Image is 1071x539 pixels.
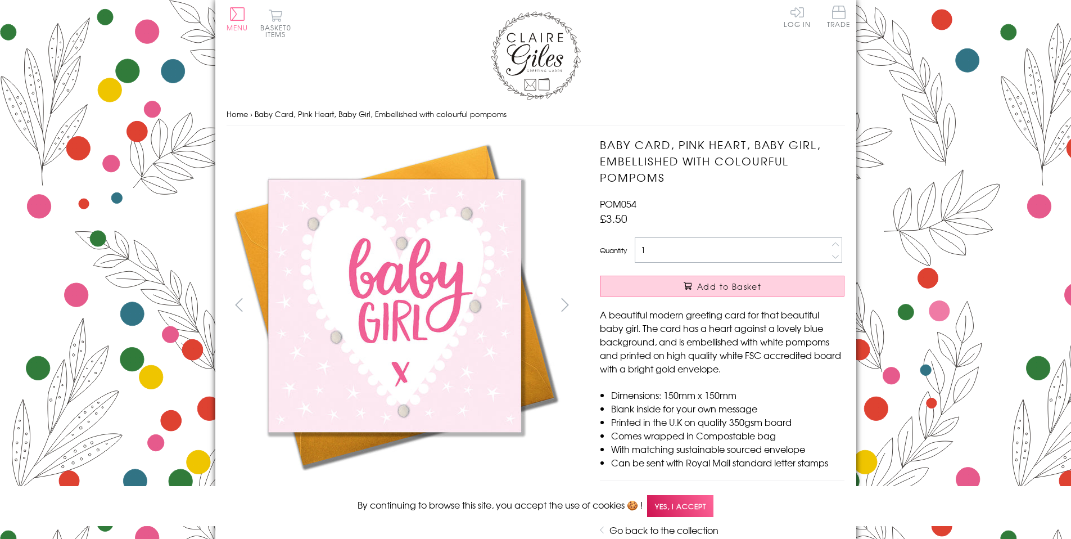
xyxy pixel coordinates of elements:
span: Yes, I accept [647,495,713,517]
span: Baby Card, Pink Heart, Baby Girl, Embellished with colourful pompoms [255,109,507,119]
span: › [250,109,252,119]
label: Quantity [600,245,627,255]
li: Blank inside for your own message [611,402,844,415]
li: Can be sent with Royal Mail standard letter stamps [611,456,844,469]
span: Trade [827,6,851,28]
button: Menu [227,7,248,31]
span: POM054 [600,197,636,210]
span: Add to Basket [697,281,761,292]
a: Go back to the collection [609,523,718,537]
button: next [552,292,577,317]
a: Home [227,109,248,119]
nav: breadcrumbs [227,103,845,126]
span: Menu [227,23,248,33]
button: Add to Basket [600,276,844,297]
p: A beautiful modern greeting card for that beautiful baby girl. The card has a heart against a lov... [600,308,844,375]
span: 0 items [265,23,291,39]
li: Dimensions: 150mm x 150mm [611,388,844,402]
h1: Baby Card, Pink Heart, Baby Girl, Embellished with colourful pompoms [600,137,844,185]
button: Basket0 items [260,9,291,38]
img: Claire Giles Greetings Cards [491,11,581,100]
a: Trade [827,6,851,30]
li: With matching sustainable sourced envelope [611,442,844,456]
img: Baby Card, Pink Heart, Baby Girl, Embellished with colourful pompoms [577,137,915,472]
img: Baby Card, Pink Heart, Baby Girl, Embellished with colourful pompoms [226,137,563,474]
li: Printed in the U.K on quality 350gsm board [611,415,844,429]
span: £3.50 [600,210,627,226]
li: Comes wrapped in Compostable bag [611,429,844,442]
button: prev [227,292,252,317]
a: Log In [784,6,811,28]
